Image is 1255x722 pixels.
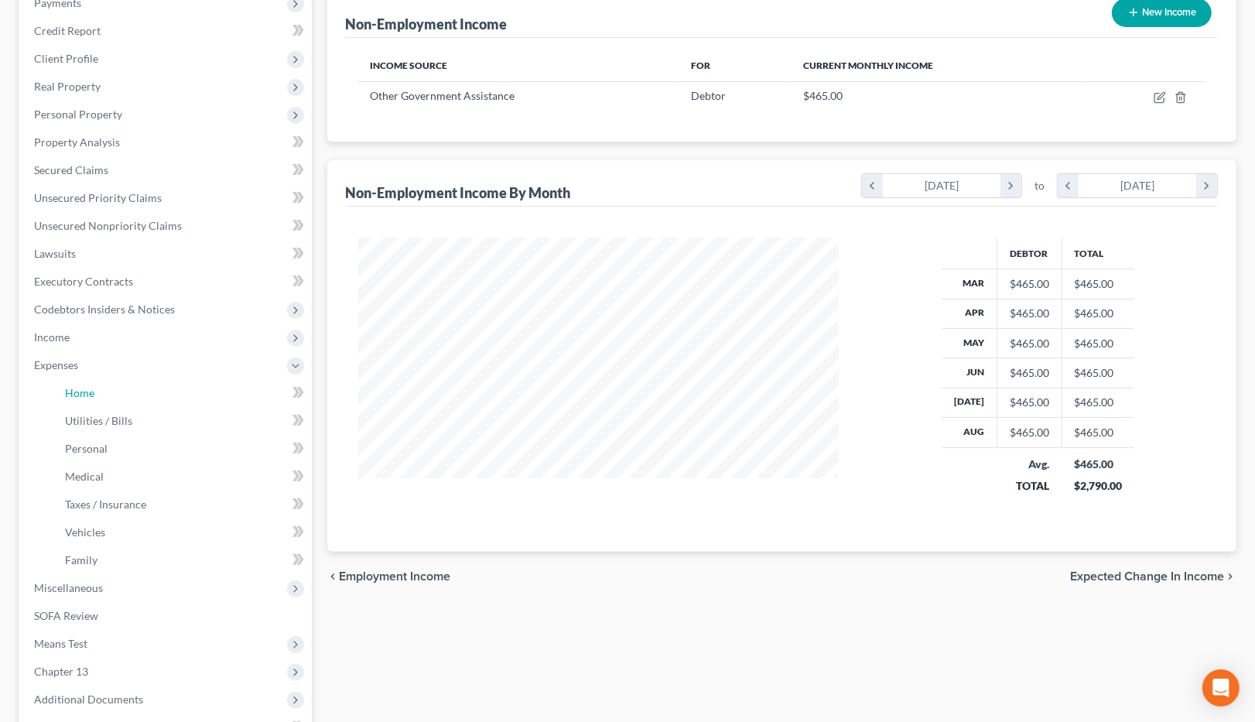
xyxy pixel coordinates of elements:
span: Unsecured Nonpriority Claims [34,219,182,232]
div: TOTAL [1009,478,1049,494]
a: Lawsuits [22,240,312,268]
i: chevron_left [1058,174,1079,197]
td: $465.00 [1062,269,1134,299]
th: May [942,328,997,358]
a: SOFA Review [22,602,312,630]
span: Family [65,553,97,566]
th: Apr [942,299,997,328]
a: Secured Claims [22,156,312,184]
span: Utilities / Bills [65,414,132,427]
td: $465.00 [1062,328,1134,358]
span: Miscellaneous [34,581,103,594]
div: Open Intercom Messenger [1202,669,1240,707]
th: [DATE] [942,388,997,417]
th: Debtor [997,238,1062,269]
span: Client Profile [34,52,98,65]
a: Vehicles [53,518,312,546]
span: Other Government Assistance [371,89,515,102]
span: Taxes / Insurance [65,498,146,511]
span: Secured Claims [34,163,108,176]
span: Codebtors Insiders & Notices [34,303,175,316]
div: Non-Employment Income By Month [346,183,571,202]
span: Means Test [34,637,87,650]
span: Property Analysis [34,135,120,149]
span: Personal Property [34,108,122,121]
th: Total [1062,238,1134,269]
span: Debtor [691,89,726,102]
button: Expected Change in Income chevron_right [1070,570,1236,583]
span: Additional Documents [34,693,143,706]
a: Utilities / Bills [53,407,312,435]
span: Vehicles [65,525,105,539]
span: Income [34,330,70,344]
td: $465.00 [1062,358,1134,388]
i: chevron_left [327,570,340,583]
th: Aug [942,418,997,447]
div: [DATE] [883,174,1001,197]
div: [DATE] [1079,174,1197,197]
span: Executory Contracts [34,275,133,288]
span: Unsecured Priority Claims [34,191,162,204]
a: Family [53,546,312,574]
span: Lawsuits [34,247,76,260]
div: $465.00 [1010,425,1049,440]
a: Credit Report [22,17,312,45]
div: $465.00 [1010,306,1049,321]
span: Personal [65,442,108,455]
div: $465.00 [1010,365,1049,381]
a: Executory Contracts [22,268,312,296]
div: $465.00 [1010,336,1049,351]
i: chevron_right [1196,174,1217,197]
div: $465.00 [1074,457,1122,472]
span: Medical [65,470,104,483]
th: Jun [942,358,997,388]
i: chevron_right [1000,174,1021,197]
button: chevron_left Employment Income [327,570,451,583]
span: to [1034,178,1045,193]
div: Non-Employment Income [346,15,508,33]
a: Medical [53,463,312,491]
span: Chapter 13 [34,665,88,678]
a: Personal [53,435,312,463]
div: $465.00 [1010,395,1049,410]
th: Mar [942,269,997,299]
a: Unsecured Nonpriority Claims [22,212,312,240]
td: $465.00 [1062,299,1134,328]
span: Home [65,386,94,399]
td: $465.00 [1062,418,1134,447]
div: $2,790.00 [1074,478,1122,494]
span: Expenses [34,358,78,371]
span: SOFA Review [34,609,98,622]
a: Property Analysis [22,128,312,156]
div: Avg. [1009,457,1049,472]
a: Taxes / Insurance [53,491,312,518]
span: $465.00 [804,89,843,102]
span: Employment Income [340,570,451,583]
a: Unsecured Priority Claims [22,184,312,212]
i: chevron_right [1224,570,1236,583]
span: Credit Report [34,24,101,37]
i: chevron_left [862,174,883,197]
div: $465.00 [1010,276,1049,292]
span: Expected Change in Income [1070,570,1224,583]
span: For [691,60,710,71]
td: $465.00 [1062,388,1134,417]
span: Income Source [371,60,448,71]
a: Home [53,379,312,407]
span: Real Property [34,80,101,93]
span: Current Monthly Income [804,60,934,71]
